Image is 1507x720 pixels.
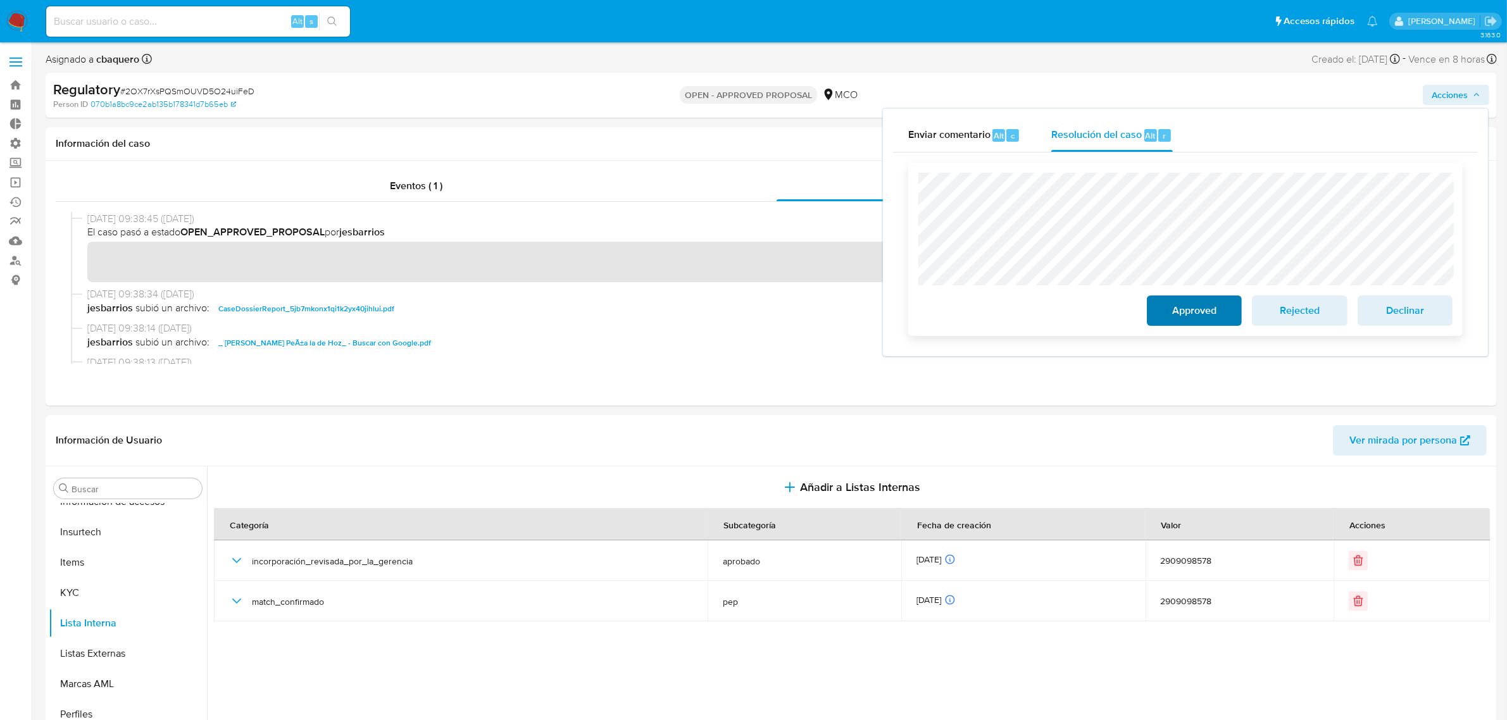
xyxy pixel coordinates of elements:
button: Lista Interna [49,608,207,638]
span: Asignado a [46,53,139,66]
input: Buscar [72,483,197,495]
button: Insurtech [49,517,207,547]
button: Approved [1147,295,1242,326]
span: Alt [292,15,303,27]
span: Resolución del caso [1051,128,1142,142]
div: MCO [822,88,858,102]
span: Vence en 8 horas [1408,53,1485,66]
button: Rejected [1252,295,1347,326]
span: Enviar comentario [908,128,991,142]
span: Alt [994,130,1004,142]
span: c [1011,130,1015,142]
div: Creado el: [DATE] [1311,51,1400,68]
b: cbaquero [94,52,139,66]
a: 070b1a8bc9ce2ab135b178341d7b65eb [91,99,236,110]
span: Eventos ( 1 ) [390,178,442,193]
p: OPEN - APPROVED PROPOSAL [680,86,817,104]
span: Accesos rápidos [1284,15,1354,28]
span: Approved [1163,297,1225,325]
button: search-icon [319,13,345,30]
button: Items [49,547,207,578]
a: Salir [1484,15,1498,28]
a: Notificaciones [1367,16,1378,27]
b: Regulatory [53,79,120,99]
button: Listas Externas [49,638,207,669]
button: Ver mirada por persona [1333,425,1487,456]
span: # 2OX7rXsPQSmOUVD5O24uiFeD [120,85,254,97]
button: Acciones [1423,85,1489,105]
p: camila.baquero@mercadolibre.com.co [1408,15,1480,27]
span: Declinar [1374,297,1436,325]
span: Alt [1146,130,1156,142]
span: r [1163,130,1166,142]
input: Buscar usuario o caso... [46,13,350,30]
h1: Información de Usuario [56,434,162,447]
span: - [1403,51,1406,68]
button: Marcas AML [49,669,207,699]
h1: Información del caso [56,137,1487,150]
b: Person ID [53,99,88,110]
span: Acciones [1432,85,1468,105]
button: Declinar [1358,295,1453,326]
button: KYC [49,578,207,608]
button: Buscar [59,483,69,493]
span: Rejected [1268,297,1330,325]
span: Ver mirada por persona [1349,425,1457,456]
span: s [310,15,313,27]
